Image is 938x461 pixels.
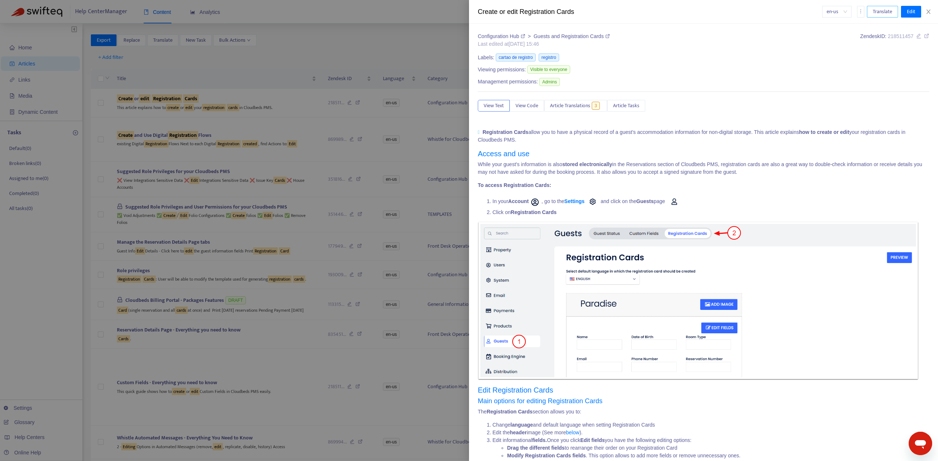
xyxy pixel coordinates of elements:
[636,198,654,204] strong: Guests
[510,430,527,435] strong: header
[487,409,532,415] strong: Registration Cards
[532,437,547,443] strong: fields.
[858,9,863,14] span: more
[492,209,929,216] li: Click on
[507,444,929,452] li: to rearrange their order on your Registration Card
[562,161,612,167] strong: stored electronically
[507,445,565,451] strong: Drag the different fields
[665,195,682,209] img: Guests icon.png
[564,198,584,204] strong: Settings
[827,6,847,17] span: en-us
[888,33,913,39] span: 218511457
[533,33,609,39] a: Guests and Registration Cards
[483,129,528,135] strong: Registration Cards
[492,421,929,429] li: Change and default language when setting Registration Cards
[544,100,607,112] button: Article Translations3
[478,66,526,74] span: Viewing permissions:
[550,102,590,110] span: Article Translations
[511,209,557,215] strong: Registration Cards
[478,150,529,158] a: Access and use
[516,102,538,110] span: View Code
[510,422,533,428] strong: language
[478,100,510,112] button: View Text
[907,8,915,16] span: Edit
[873,8,892,16] span: Translate
[926,9,931,15] span: close
[478,7,822,17] div: Create or edit Registration Cards
[613,102,639,110] span: Article Tasks
[478,182,551,188] strong: To access Registration Cards:
[507,452,929,460] li: . This option allows to add more fields or remove unnecessary ones.
[492,429,929,436] li: Edit the image (See more ).
[901,6,921,18] button: Edit
[478,128,929,144] p: allow you to have a physical record of a guest's accommodation information for non-digital storag...
[507,453,586,458] strong: Modify Registration Cards fields
[527,65,570,74] span: Visible to everyone
[529,196,542,208] img: Account menu icon.png
[478,397,602,405] a: Main options for editing Registration Cards
[478,408,929,416] p: The section allows you to:
[508,198,529,204] strong: Account
[580,437,605,443] strong: Edit fields
[539,53,559,61] span: registro
[478,33,610,40] div: >
[909,432,932,455] iframe: Botón para iniciar la ventana de mensajería
[478,40,610,48] div: Last edited at [DATE] 15:46
[478,222,919,380] img: Registration cards_how to access.png
[799,129,849,135] strong: how to create or edit
[478,78,538,86] span: Management permissions:
[478,33,527,39] a: Configuration Hub
[539,78,560,86] span: Admins
[478,161,929,176] p: While your guest's information is also in the Reservations section of Cloudbeds PMS, registration...
[607,100,645,112] button: Article Tasks
[564,198,601,204] a: Settings
[586,196,601,208] img: Settings icon.png
[592,102,600,110] span: 3
[484,102,504,110] span: View Text
[923,8,934,15] button: Close
[492,195,929,209] li: In your , go to the and click on the page
[566,430,580,435] a: below
[860,33,929,48] div: Zendesk ID:
[867,6,898,18] button: Translate
[510,100,544,112] button: View Code
[857,6,864,18] button: more
[478,386,553,394] a: Edit Registration Cards
[496,53,536,61] span: cartao de registro
[478,54,494,61] span: Labels:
